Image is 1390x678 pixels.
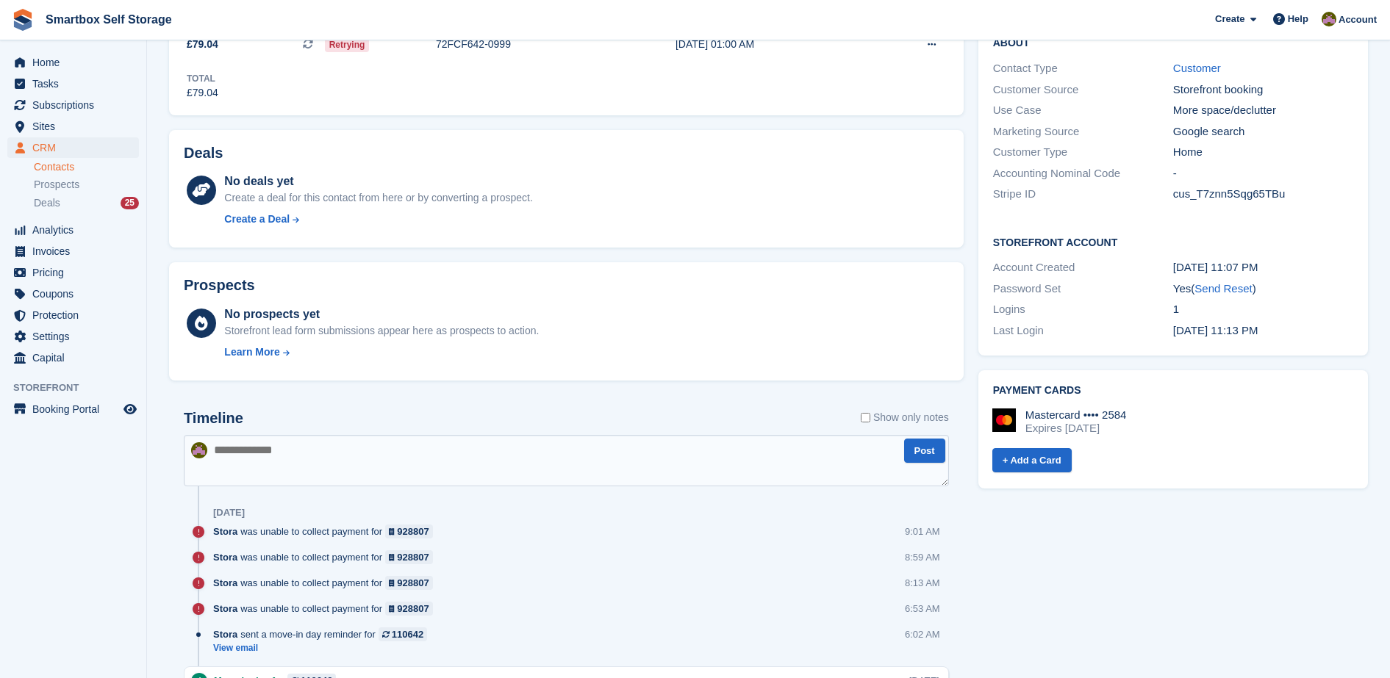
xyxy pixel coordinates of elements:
div: 9:01 AM [905,524,940,538]
div: Use Case [993,102,1173,119]
span: Deals [34,196,60,210]
a: menu [7,241,139,262]
div: was unable to collect payment for [213,576,440,590]
div: sent a move-in day reminder for [213,627,434,641]
div: Create a deal for this contact from here or by converting a prospect. [224,190,532,206]
div: Total [187,72,218,85]
span: £79.04 [187,37,218,52]
a: Deals 25 [34,195,139,211]
div: Storefront booking [1173,82,1353,98]
div: Last Login [993,322,1173,339]
div: Contact Type [993,60,1173,77]
div: was unable to collect payment for [213,550,440,564]
a: Preview store [121,400,139,418]
div: [DATE] 01:00 AM [676,37,872,52]
span: Stora [213,524,237,538]
a: Prospects [34,177,139,192]
span: Settings [32,326,121,347]
div: No prospects yet [224,306,539,323]
a: 928807 [385,576,433,590]
span: Stora [213,602,237,616]
div: - [1173,165,1353,182]
span: Help [1288,12,1308,26]
div: [DATE] [213,507,245,519]
a: menu [7,399,139,419]
img: Kayleigh Devlin [1322,12,1336,26]
div: Marketing Source [993,123,1173,140]
div: Home [1173,144,1353,161]
label: Show only notes [861,410,949,425]
div: was unable to collect payment for [213,524,440,538]
span: Create [1215,12,1244,26]
span: CRM [32,137,121,158]
div: 6:53 AM [905,602,940,616]
div: 72FCF642-0999 [436,37,629,52]
button: Post [904,439,945,463]
a: Contacts [34,160,139,174]
span: Account [1339,12,1377,27]
a: menu [7,52,139,73]
img: stora-icon-8386f47178a22dfd0bd8f6a31ec36ba5ce8667c1dd55bd0f319d3a0aa187defe.svg [12,9,34,31]
a: menu [7,347,139,368]
a: + Add a Card [992,448,1072,472]
a: menu [7,305,139,325]
div: Accounting Nominal Code [993,165,1173,182]
span: ( ) [1191,282,1255,295]
span: Analytics [32,220,121,240]
span: Subscriptions [32,95,121,115]
div: 1 [1173,301,1353,318]
div: 8:59 AM [905,550,940,564]
div: was unable to collect payment for [213,602,440,616]
a: 928807 [385,524,433,538]
div: Customer Type [993,144,1173,161]
a: Learn More [224,345,539,360]
div: 8:13 AM [905,576,940,590]
a: View email [213,642,434,654]
div: 928807 [397,550,429,564]
a: menu [7,95,139,115]
div: Logins [993,301,1173,318]
div: Customer Source [993,82,1173,98]
span: Pricing [32,262,121,283]
a: menu [7,137,139,158]
span: Capital [32,347,121,368]
a: Customer [1173,62,1221,74]
h2: Storefront Account [993,234,1353,249]
div: 25 [121,197,139,209]
span: Coupons [32,284,121,304]
div: No deals yet [224,173,532,190]
div: Account Created [993,259,1173,276]
div: Learn More [224,345,279,360]
div: £79.04 [187,85,218,101]
div: Expires [DATE] [1025,422,1127,435]
span: Retrying [325,37,370,52]
div: Yes [1173,281,1353,297]
div: Mastercard •••• 2584 [1025,408,1127,422]
span: Protection [32,305,121,325]
span: Tasks [32,73,121,94]
time: 2025-09-26 22:13:41 UTC [1173,324,1258,336]
span: Booking Portal [32,399,121,419]
div: More space/declutter [1173,102,1353,119]
a: Smartbox Self Storage [40,7,178,32]
div: 928807 [397,524,429,538]
div: cus_T7znn5Sqg65TBu [1173,186,1353,203]
span: Storefront [13,381,146,395]
span: Stora [213,627,237,641]
div: Create a Deal [224,212,290,227]
a: Send Reset [1194,282,1252,295]
span: Invoices [32,241,121,262]
h2: Payment cards [993,385,1353,397]
div: 928807 [397,602,429,616]
img: Mastercard Logo [992,408,1016,432]
a: menu [7,326,139,347]
a: menu [7,284,139,304]
a: 928807 [385,550,433,564]
a: 110642 [379,627,427,641]
a: menu [7,262,139,283]
a: 928807 [385,602,433,616]
a: menu [7,220,139,240]
span: Sites [32,116,121,137]
h2: Deals [184,145,223,162]
div: Storefront lead form submissions appear here as prospects to action. [224,323,539,339]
